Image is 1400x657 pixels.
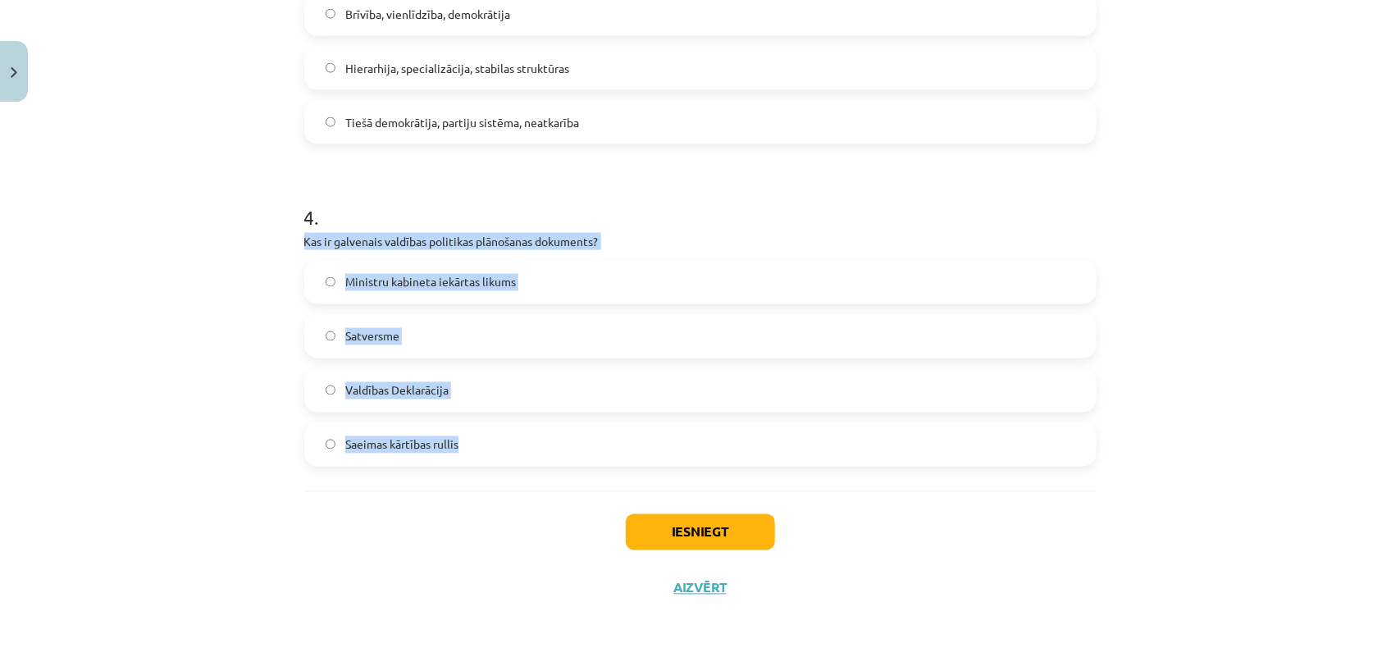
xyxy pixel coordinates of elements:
h1: 4 . [304,177,1097,228]
span: Brīvība, vienlīdzība, demokrātija [345,6,510,23]
input: Valdības Deklarācija [326,386,336,396]
span: Tiešā demokrātija, partiju sistēma, neatkarība [345,114,579,131]
span: Saeimas kārtības rullis [345,436,458,454]
input: Satversme [326,331,336,342]
p: Kas ir galvenais valdības politikas plānošanas dokuments? [304,233,1097,250]
input: Saeimas kārtības rullis [326,440,336,450]
span: Hierarhija, specializācija, stabilas struktūras [345,60,569,77]
span: Satversme [345,328,399,345]
input: Brīvība, vienlīdzība, demokrātija [326,9,336,20]
input: Ministru kabineta iekārtas likums [326,277,336,288]
span: Ministru kabineta iekārtas likums [345,274,516,291]
span: Valdības Deklarācija [345,382,449,399]
input: Hierarhija, specializācija, stabilas struktūras [326,63,336,74]
button: Iesniegt [626,514,775,550]
input: Tiešā demokrātija, partiju sistēma, neatkarība [326,117,336,128]
img: icon-close-lesson-0947bae3869378f0d4975bcd49f059093ad1ed9edebbc8119c70593378902aed.svg [11,67,17,78]
button: Aizvērt [669,580,732,596]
